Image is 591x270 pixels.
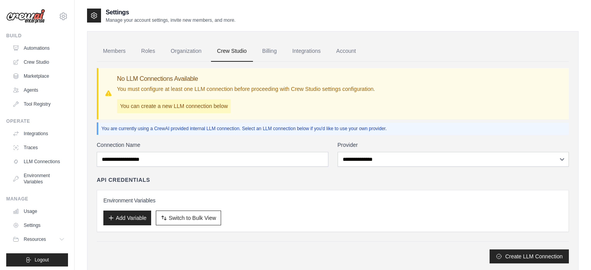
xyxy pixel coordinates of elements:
a: Integrations [9,127,68,140]
h2: Settings [106,8,235,17]
span: Logout [35,257,49,263]
div: Manage [6,196,68,202]
a: Usage [9,205,68,218]
h3: No LLM Connections Available [117,74,375,84]
label: Connection Name [97,141,328,149]
a: Tool Registry [9,98,68,110]
button: Logout [6,253,68,267]
div: Operate [6,118,68,124]
a: Environment Variables [9,169,68,188]
p: You are currently using a CrewAI provided internal LLM connection. Select an LLM connection below... [101,125,566,132]
button: Add Variable [103,211,151,225]
a: Settings [9,219,68,232]
img: Logo [6,9,45,24]
a: Members [97,41,132,62]
label: Provider [338,141,569,149]
a: Automations [9,42,68,54]
a: Integrations [286,41,327,62]
a: Crew Studio [211,41,253,62]
p: Manage your account settings, invite new members, and more. [106,17,235,23]
a: Account [330,41,362,62]
span: Resources [24,236,46,242]
a: Organization [164,41,207,62]
h3: Environment Variables [103,197,562,204]
a: Agents [9,84,68,96]
h4: API Credentials [97,176,150,184]
button: Resources [9,233,68,246]
a: Roles [135,41,161,62]
button: Switch to Bulk View [156,211,221,225]
p: You must configure at least one LLM connection before proceeding with Crew Studio settings config... [117,85,375,93]
button: Create LLM Connection [490,249,569,263]
a: LLM Connections [9,155,68,168]
a: Marketplace [9,70,68,82]
a: Traces [9,141,68,154]
a: Crew Studio [9,56,68,68]
span: Switch to Bulk View [169,214,216,222]
a: Billing [256,41,283,62]
div: Build [6,33,68,39]
p: You can create a new LLM connection below [117,99,231,113]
